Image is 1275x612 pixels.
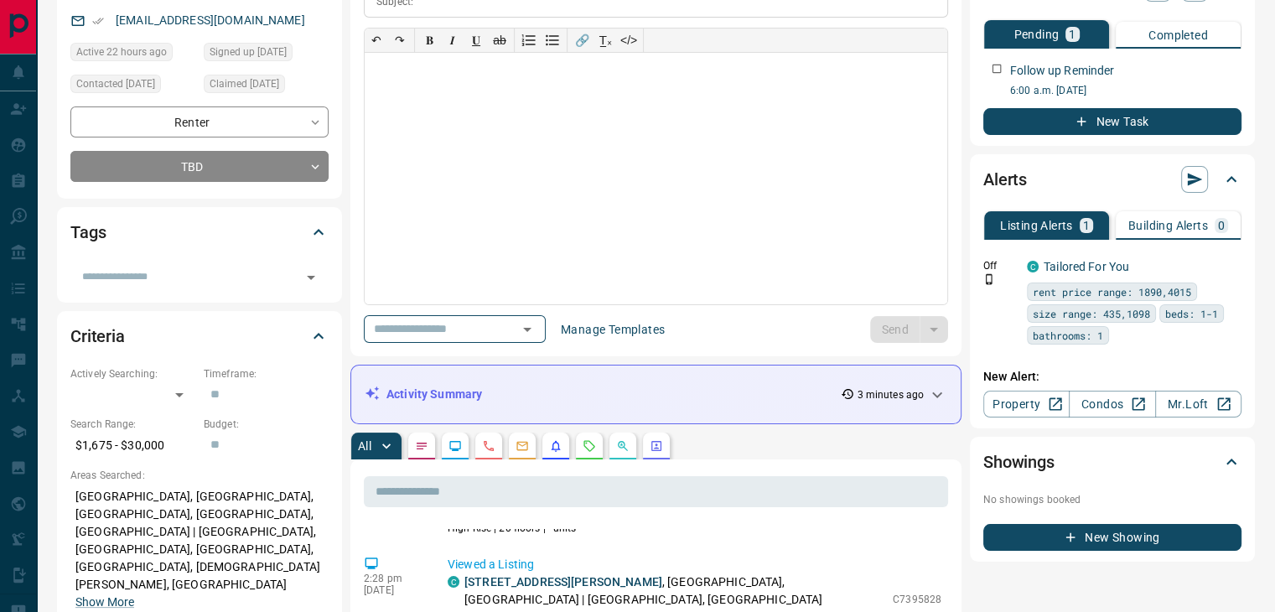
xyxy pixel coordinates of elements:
[983,442,1241,482] div: Showings
[983,159,1241,200] div: Alerts
[983,258,1017,273] p: Off
[441,29,464,52] button: 𝑰
[210,44,287,60] span: Signed up [DATE]
[1148,29,1208,41] p: Completed
[858,387,924,402] p: 3 minutes ago
[448,576,459,588] div: condos.ca
[1013,29,1059,40] p: Pending
[1033,327,1103,344] span: bathrooms: 1
[92,15,104,27] svg: Email Verified
[70,75,195,98] div: Mon Oct 13 2025
[75,594,134,611] button: Show More
[70,432,195,459] p: $1,675 - $30,000
[76,44,167,60] span: Active 22 hours ago
[1128,220,1208,231] p: Building Alerts
[1033,305,1150,322] span: size range: 435,1098
[1000,220,1073,231] p: Listing Alerts
[464,29,488,52] button: 𝐔
[488,29,511,52] button: ab
[870,316,948,343] div: split button
[448,439,462,453] svg: Lead Browsing Activity
[70,366,195,381] p: Actively Searching:
[983,273,995,285] svg: Push Notification Only
[76,75,155,92] span: Contacted [DATE]
[1010,83,1241,98] p: 6:00 a.m. [DATE]
[70,219,106,246] h2: Tags
[493,34,506,47] s: ab
[1069,29,1075,40] p: 1
[983,166,1027,193] h2: Alerts
[983,391,1070,418] a: Property
[70,212,329,252] div: Tags
[415,439,428,453] svg: Notes
[983,524,1241,551] button: New Showing
[116,13,305,27] a: [EMAIL_ADDRESS][DOMAIN_NAME]
[583,439,596,453] svg: Requests
[516,439,529,453] svg: Emails
[541,29,564,52] button: Bullet list
[1218,220,1225,231] p: 0
[1027,261,1039,272] div: condos.ca
[464,575,662,589] a: [STREET_ADDRESS][PERSON_NAME]
[70,468,329,483] p: Areas Searched:
[1069,391,1155,418] a: Condos
[204,75,329,98] div: Mon Oct 13 2025
[448,556,941,573] p: Viewed a Listing
[593,29,617,52] button: T̲ₓ
[551,316,675,343] button: Manage Templates
[388,29,412,52] button: ↷
[893,592,941,607] p: C7395828
[464,573,884,609] p: , [GEOGRAPHIC_DATA], [GEOGRAPHIC_DATA] | [GEOGRAPHIC_DATA], [GEOGRAPHIC_DATA]
[983,368,1241,386] p: New Alert:
[70,316,329,356] div: Criteria
[1033,283,1191,300] span: rent price range: 1890,4015
[358,440,371,452] p: All
[70,43,195,66] div: Tue Oct 14 2025
[364,573,422,584] p: 2:28 pm
[204,43,329,66] div: Tue Sep 02 2025
[1155,391,1241,418] a: Mr.Loft
[983,108,1241,135] button: New Task
[517,29,541,52] button: Numbered list
[1044,260,1129,273] a: Tailored For You
[482,439,495,453] svg: Calls
[516,318,539,341] button: Open
[1083,220,1090,231] p: 1
[1010,62,1114,80] p: Follow up Reminder
[70,151,329,182] div: TBD
[70,106,329,137] div: Renter
[983,449,1055,475] h2: Showings
[210,75,279,92] span: Claimed [DATE]
[204,417,329,432] p: Budget:
[549,439,562,453] svg: Listing Alerts
[617,29,640,52] button: </>
[386,386,482,403] p: Activity Summary
[365,379,947,410] div: Activity Summary3 minutes ago
[70,417,195,432] p: Search Range:
[417,29,441,52] button: 𝐁
[70,323,125,350] h2: Criteria
[616,439,630,453] svg: Opportunities
[983,492,1241,507] p: No showings booked
[650,439,663,453] svg: Agent Actions
[570,29,593,52] button: 🔗
[299,266,323,289] button: Open
[204,366,329,381] p: Timeframe:
[1165,305,1218,322] span: beds: 1-1
[364,584,422,596] p: [DATE]
[365,29,388,52] button: ↶
[472,34,480,47] span: 𝐔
